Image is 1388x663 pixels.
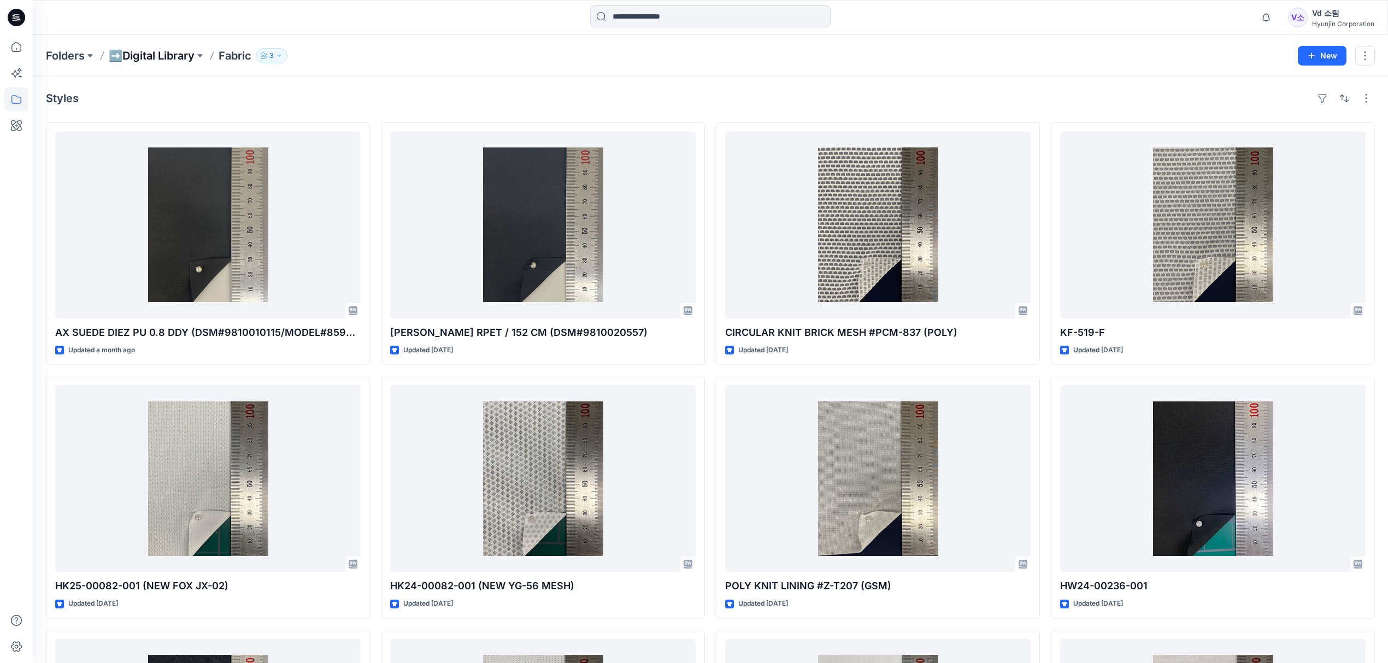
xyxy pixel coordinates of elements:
p: POLY KNIT LINING #Z-T207 (GSM) [725,578,1031,594]
p: Updated [DATE] [1073,345,1123,356]
p: AX SUEDE DIEZ PU 0.8 DDY (DSM#9810010115/MODEL#8590026/ITEM#4084977) (POLY) [55,325,361,340]
button: New [1298,46,1346,66]
p: Updated a month ago [68,345,135,356]
p: 3 [269,50,274,62]
button: 3 [256,48,287,63]
div: V소 [1288,8,1308,27]
p: Updated [DATE] [403,598,453,609]
a: Folders [46,48,85,63]
div: Vd 소팀 [1312,7,1374,20]
p: HW24-00236-001 [1060,578,1366,594]
a: CIRCULAR KNIT BRICK MESH #PCM-837 (POLY) [725,132,1031,318]
p: Updated [DATE] [1073,598,1123,609]
div: Hyunjin Corporation [1312,20,1374,28]
h4: Styles [46,92,79,105]
p: HK25-00082-001 (NEW FOX JX-02) [55,578,361,594]
a: HK25-00082-001 (NEW FOX JX-02) [55,385,361,572]
p: Updated [DATE] [738,345,788,356]
p: Updated [DATE] [68,598,118,609]
a: KF-519-F [1060,132,1366,318]
p: Fabric [219,48,251,63]
a: POLY KNIT LINING #Z-T207 (GSM) [725,385,1031,572]
a: HK24-00082-001 (NEW YG-56 MESH) [390,385,696,572]
a: ➡️Digital Library [109,48,195,63]
p: HK24-00082-001 (NEW YG-56 MESH) [390,578,696,594]
a: AX SUEDE DIEZ PU 0.8 DDY (DSM#9810010115/MODEL#8590026/ITEM#4084977) (POLY) [55,132,361,318]
p: KF-519-F [1060,325,1366,340]
p: [PERSON_NAME] RPET / 152 CM (DSM#9810020557) [390,325,696,340]
a: HW24-00236-001 [1060,385,1366,572]
p: CIRCULAR KNIT BRICK MESH #PCM-837 (POLY) [725,325,1031,340]
a: SYLVAIN MM RPET / 152 CM (DSM#9810020557) [390,132,696,318]
p: Updated [DATE] [738,598,788,609]
p: Updated [DATE] [403,345,453,356]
